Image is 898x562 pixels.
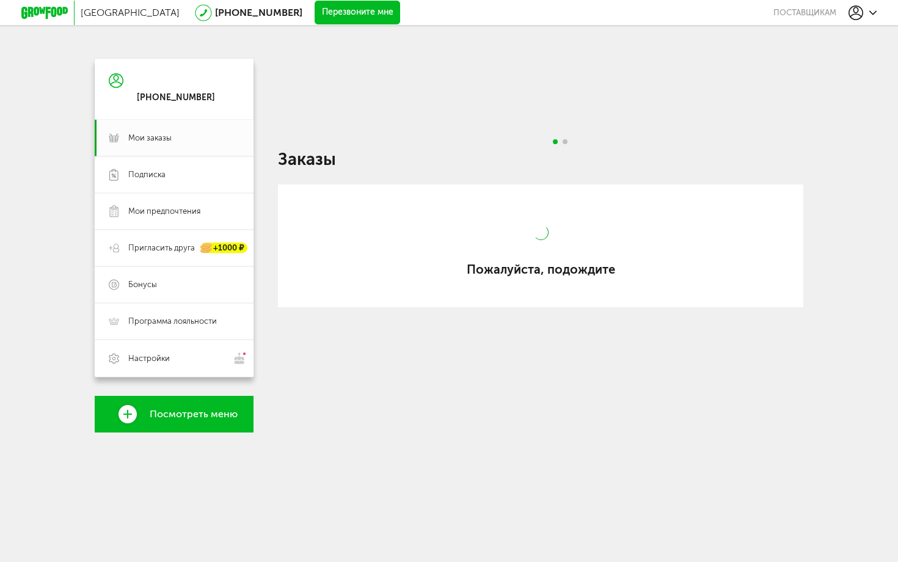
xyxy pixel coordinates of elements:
a: [PHONE_NUMBER] [215,7,302,18]
a: Настройки [95,340,254,377]
span: Мои предпочтения [128,206,200,217]
span: Посмотреть меню [150,409,238,420]
span: Настройки [128,353,170,364]
div: Пожалуйста, подождите [278,262,803,277]
div: +1000 ₽ [201,243,247,254]
span: Go to slide 2 [563,139,568,144]
button: Перезвоните мне [315,1,400,25]
span: Программа лояльности [128,316,217,327]
a: Подписка [95,156,254,193]
a: Мои заказы [95,120,254,156]
span: Go to slide 1 [553,139,558,144]
span: Подписка [128,169,166,180]
a: Бонусы [95,266,254,303]
span: Бонусы [128,279,157,290]
span: [GEOGRAPHIC_DATA] [81,7,180,18]
a: Посмотреть меню [95,396,254,432]
span: Мои заказы [128,133,172,144]
a: Программа лояльности [95,303,254,340]
span: Пригласить друга [128,243,195,254]
div: [PHONE_NUMBER] [137,92,215,103]
a: Пригласить друга +1000 ₽ [95,230,254,266]
a: Мои предпочтения [95,193,254,230]
h1: Заказы [278,151,803,167]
